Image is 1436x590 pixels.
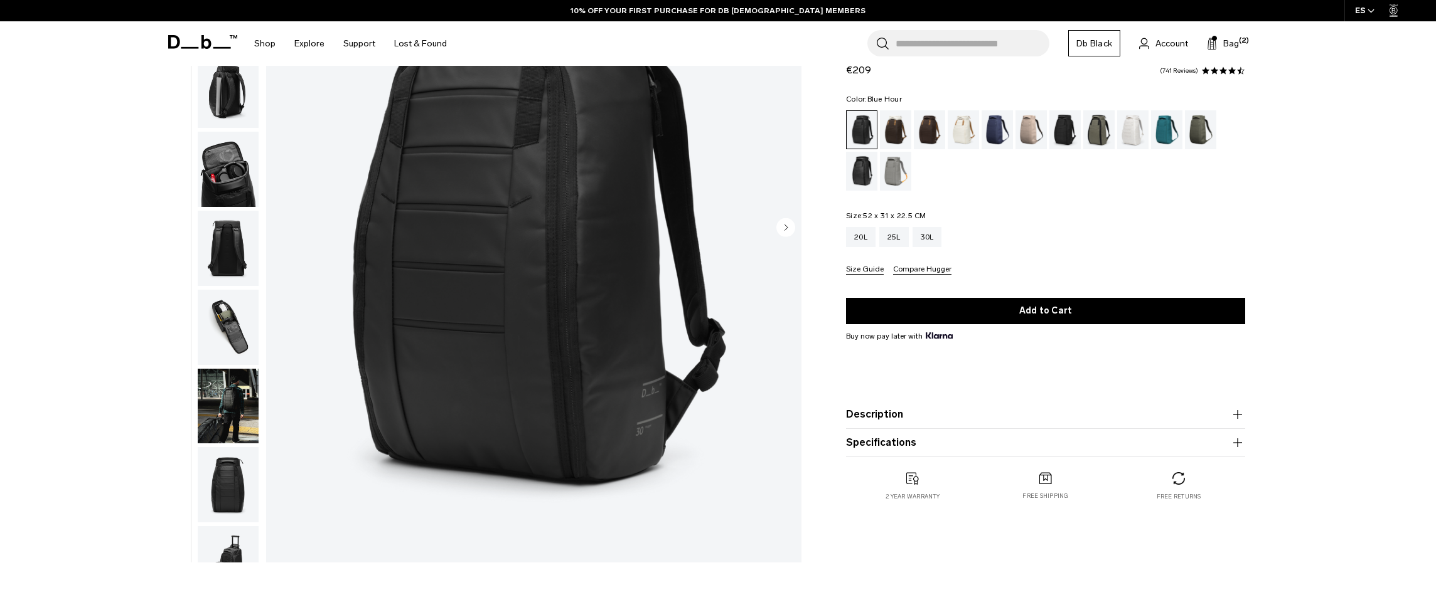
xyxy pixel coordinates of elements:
a: Moss Green [1185,110,1216,149]
p: Free returns [1157,492,1201,501]
a: 741 reviews [1160,68,1198,74]
img: Hugger Backpack 30L Black Out [198,369,259,444]
a: Charcoal Grey [1049,110,1081,149]
span: Bag [1223,37,1239,50]
a: Midnight Teal [1151,110,1182,149]
a: Shop [254,21,276,66]
button: Size Guide [846,265,884,275]
img: Hugger Backpack 30L Black Out [198,211,259,286]
img: Hugger Backpack 30L Black Out [198,53,259,129]
button: Hugger Backpack 30L Black Out [197,210,259,287]
button: Bag (2) [1207,36,1239,51]
a: Clean Slate [1117,110,1149,149]
button: Specifications [846,435,1245,450]
a: Db Black [1068,30,1120,56]
a: 20L [846,227,876,247]
img: {"height" => 20, "alt" => "Klarna"} [926,332,953,339]
a: Black Out [846,110,877,149]
span: €209 [846,64,871,76]
img: Hugger Backpack 30L Black Out [198,290,259,365]
img: Hugger Backpack 30L Black Out [198,132,259,207]
button: Hugger Backpack 30L Black Out [197,289,259,366]
button: Hugger Backpack 30L Black Out [197,368,259,445]
a: Fogbow Beige [1015,110,1047,149]
span: Account [1155,37,1188,50]
a: Support [343,21,375,66]
a: Lost & Found [394,21,447,66]
legend: Color: [846,95,902,103]
p: 2 year warranty [886,492,940,501]
a: Explore [294,21,324,66]
a: Oatmilk [948,110,979,149]
span: Buy now pay later with [846,330,953,342]
button: Hugger Backpack 30L Black Out [197,53,259,129]
a: Espresso [914,110,945,149]
button: Hugger Backpack 30L Black Out [197,446,259,523]
button: Hugger Backpack 30L Black Out [197,131,259,208]
a: Reflective Black [846,152,877,191]
span: Blue Hour [867,95,902,103]
a: Account [1139,36,1188,51]
nav: Main Navigation [245,21,456,66]
a: 25L [879,227,909,247]
span: (2) [1239,36,1249,46]
button: Description [846,407,1245,422]
a: Cappuccino [880,110,911,149]
a: Sand Grey [880,152,911,191]
button: Add to Cart [846,298,1245,324]
a: Forest Green [1083,110,1115,149]
span: 52 x 31 x 22.5 CM [863,211,926,220]
img: Hugger Backpack 30L Black Out [198,447,259,522]
legend: Size: [846,212,926,219]
a: 30L [913,227,942,247]
button: Compare Hugger [893,265,951,275]
a: 10% OFF YOUR FIRST PURCHASE FOR DB [DEMOGRAPHIC_DATA] MEMBERS [571,5,865,16]
button: Next slide [776,218,795,239]
a: Blue Hour [982,110,1013,149]
p: Free shipping [1022,492,1068,500]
